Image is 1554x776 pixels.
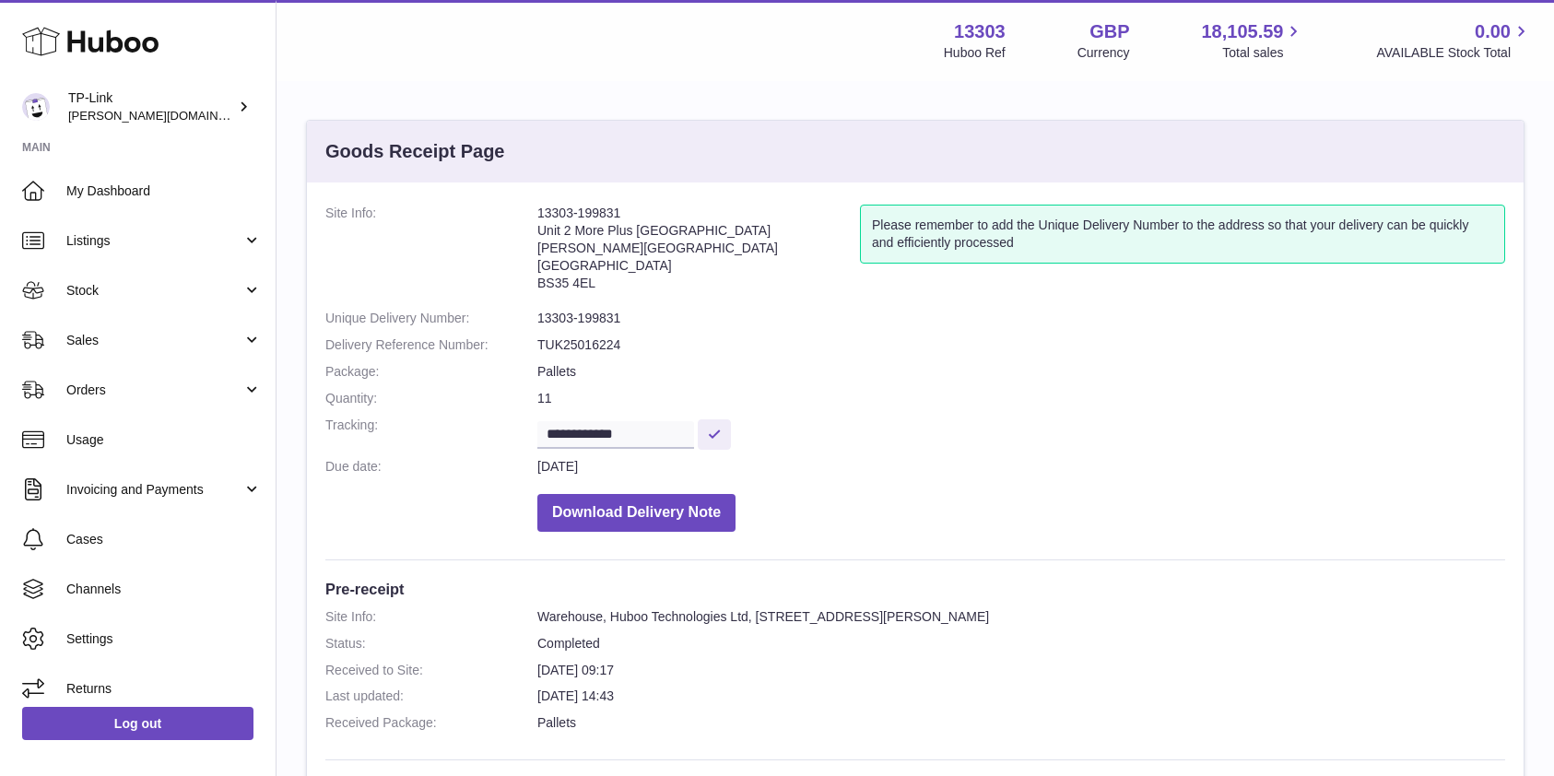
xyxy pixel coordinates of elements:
dt: Last updated: [325,688,537,705]
dt: Tracking: [325,417,537,449]
span: 18,105.59 [1201,19,1283,44]
span: Settings [66,630,262,648]
dd: Pallets [537,714,1505,732]
img: susie.li@tp-link.com [22,93,50,121]
span: AVAILABLE Stock Total [1376,44,1532,62]
dd: Warehouse, Huboo Technologies Ltd, [STREET_ADDRESS][PERSON_NAME] [537,608,1505,626]
dt: Received to Site: [325,662,537,679]
h3: Goods Receipt Page [325,139,505,164]
dd: Completed [537,635,1505,653]
a: 0.00 AVAILABLE Stock Total [1376,19,1532,62]
dd: [DATE] [537,458,1505,476]
dt: Status: [325,635,537,653]
span: Cases [66,531,262,548]
div: Please remember to add the Unique Delivery Number to the address so that your delivery can be qui... [860,205,1505,264]
button: Download Delivery Note [537,494,736,532]
dd: 11 [537,390,1505,407]
dt: Delivery Reference Number: [325,336,537,354]
dt: Received Package: [325,714,537,732]
span: Returns [66,680,262,698]
dd: 13303-199831 [537,310,1505,327]
a: 18,105.59 Total sales [1201,19,1304,62]
span: Invoicing and Payments [66,481,242,499]
span: Orders [66,382,242,399]
dt: Site Info: [325,205,537,300]
span: Listings [66,232,242,250]
dt: Quantity: [325,390,537,407]
div: Huboo Ref [944,44,1006,62]
dd: [DATE] 14:43 [537,688,1505,705]
h3: Pre-receipt [325,579,1505,599]
dd: [DATE] 09:17 [537,662,1505,679]
dd: TUK25016224 [537,336,1505,354]
div: TP-Link [68,89,234,124]
span: Usage [66,431,262,449]
span: My Dashboard [66,182,262,200]
strong: 13303 [954,19,1006,44]
a: Log out [22,707,253,740]
address: 13303-199831 Unit 2 More Plus [GEOGRAPHIC_DATA] [PERSON_NAME][GEOGRAPHIC_DATA] [GEOGRAPHIC_DATA] ... [537,205,860,300]
strong: GBP [1089,19,1129,44]
span: Channels [66,581,262,598]
div: Currency [1077,44,1130,62]
dt: Due date: [325,458,537,476]
dt: Site Info: [325,608,537,626]
span: Stock [66,282,242,300]
span: Total sales [1222,44,1304,62]
dd: Pallets [537,363,1505,381]
span: Sales [66,332,242,349]
span: [PERSON_NAME][DOMAIN_NAME][EMAIL_ADDRESS][DOMAIN_NAME] [68,108,465,123]
span: 0.00 [1475,19,1511,44]
dt: Package: [325,363,537,381]
dt: Unique Delivery Number: [325,310,537,327]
